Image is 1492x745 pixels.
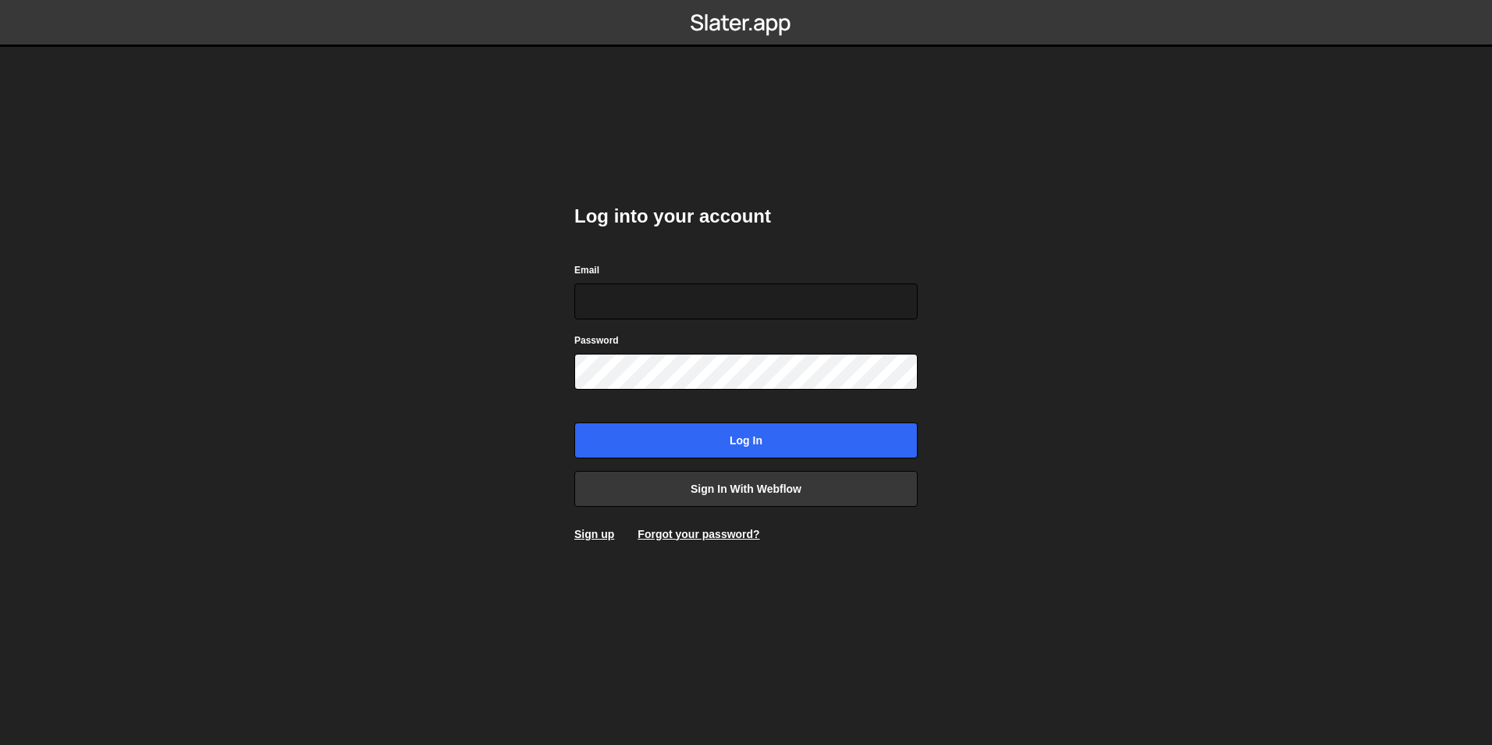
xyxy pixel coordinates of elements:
[574,333,619,348] label: Password
[574,471,918,507] a: Sign in with Webflow
[638,528,759,540] a: Forgot your password?
[574,422,918,458] input: Log in
[574,528,614,540] a: Sign up
[574,262,599,278] label: Email
[574,204,918,229] h2: Log into your account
